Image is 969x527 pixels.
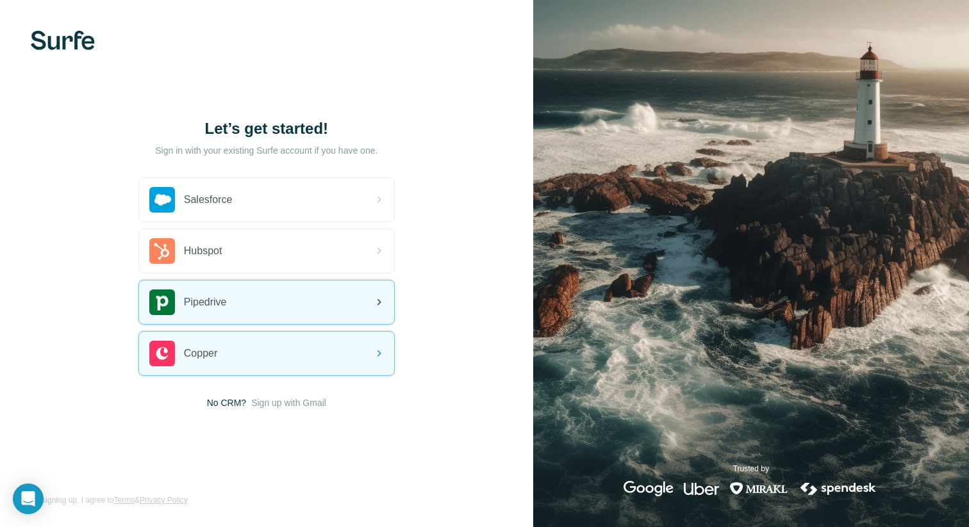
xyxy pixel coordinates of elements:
button: Sign up with Gmail [251,396,326,409]
div: Open Intercom Messenger [13,483,44,514]
span: Salesforce [184,192,233,207]
a: Terms [113,496,135,505]
p: Sign in with your existing Surfe account if you have one. [155,144,377,157]
h1: Let’s get started! [138,118,395,139]
a: Privacy Policy [140,496,188,505]
span: Hubspot [184,243,222,259]
span: No CRM? [207,396,246,409]
img: mirakl's logo [729,481,788,496]
img: spendesk's logo [799,481,878,496]
img: pipedrive's logo [149,289,175,315]
p: Trusted by [733,463,769,474]
span: Pipedrive [184,295,227,310]
img: Surfe's logo [31,31,95,50]
img: google's logo [624,481,674,496]
img: salesforce's logo [149,187,175,213]
img: copper's logo [149,341,175,366]
span: Copper [184,346,217,361]
img: hubspot's logo [149,238,175,264]
span: By signing up, I agree to & [31,494,188,506]
img: uber's logo [684,481,719,496]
